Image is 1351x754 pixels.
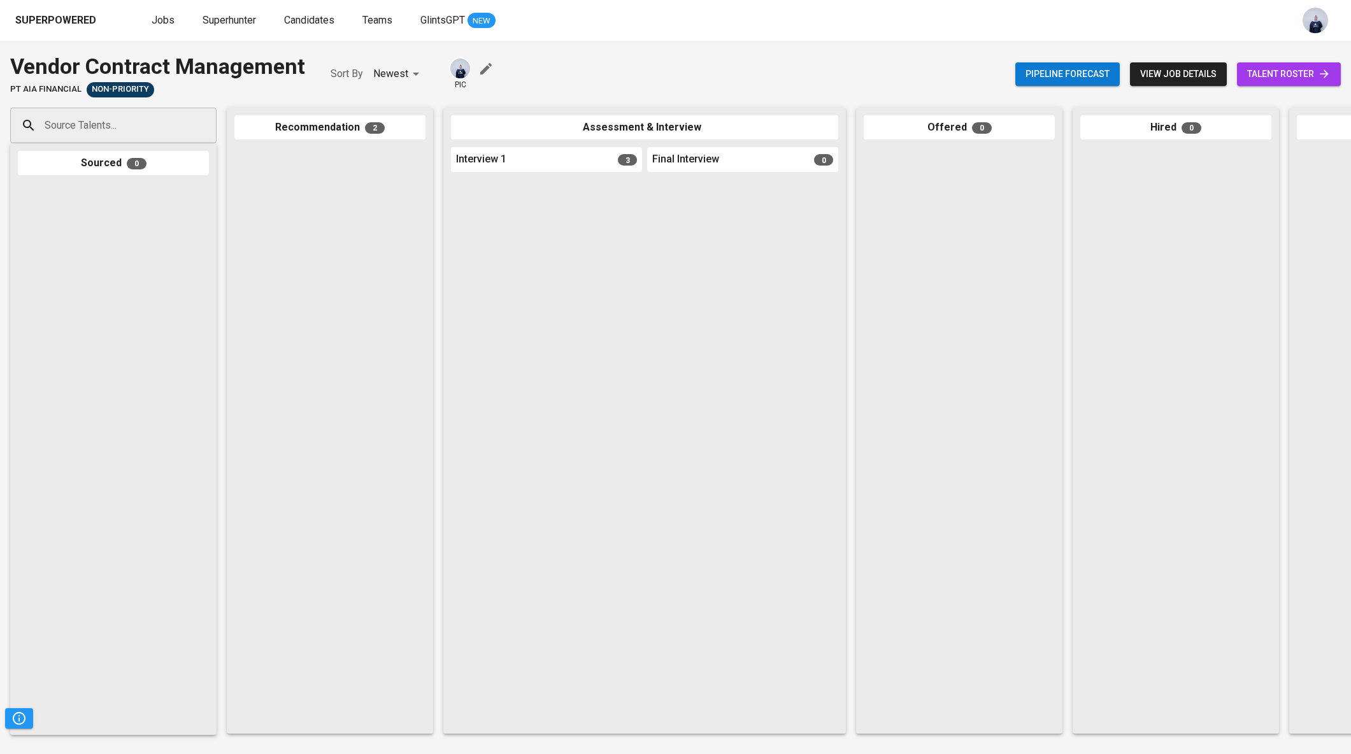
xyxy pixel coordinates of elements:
[210,124,212,127] button: Open
[1303,8,1328,33] img: annisa@glints.com
[18,151,209,176] div: Sourced
[362,14,392,26] span: Teams
[127,158,147,169] span: 0
[15,11,116,30] a: Superpoweredapp logo
[652,152,719,167] span: Final Interview
[972,122,992,134] span: 0
[152,13,177,29] a: Jobs
[87,83,154,96] span: Non-Priority
[87,82,154,97] div: Sufficient Talents in Pipeline
[1237,62,1341,86] a: talent roster
[373,62,424,86] div: Newest
[10,51,305,82] div: Vendor Contract Management
[420,14,465,26] span: GlintsGPT
[1182,122,1201,134] span: 0
[451,115,838,140] div: Assessment & Interview
[864,115,1055,140] div: Offered
[331,66,363,82] p: Sort By
[365,122,385,134] span: 2
[1080,115,1271,140] div: Hired
[456,152,506,167] span: Interview 1
[234,115,425,140] div: Recommendation
[618,154,637,166] span: 3
[373,66,408,82] p: Newest
[362,13,395,29] a: Teams
[15,13,96,28] div: Superpowered
[99,11,116,30] img: app logo
[10,83,82,96] span: PT AIA FINANCIAL
[1247,66,1331,82] span: talent roster
[450,59,470,78] img: annisa@glints.com
[1015,62,1120,86] button: Pipeline forecast
[420,13,496,29] a: GlintsGPT NEW
[5,708,33,729] button: Pipeline Triggers
[203,14,256,26] span: Superhunter
[1026,66,1110,82] span: Pipeline forecast
[814,154,833,166] span: 0
[1130,62,1227,86] button: view job details
[203,13,259,29] a: Superhunter
[1140,66,1217,82] span: view job details
[284,14,334,26] span: Candidates
[152,14,175,26] span: Jobs
[284,13,337,29] a: Candidates
[449,57,471,90] div: pic
[468,15,496,27] span: NEW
